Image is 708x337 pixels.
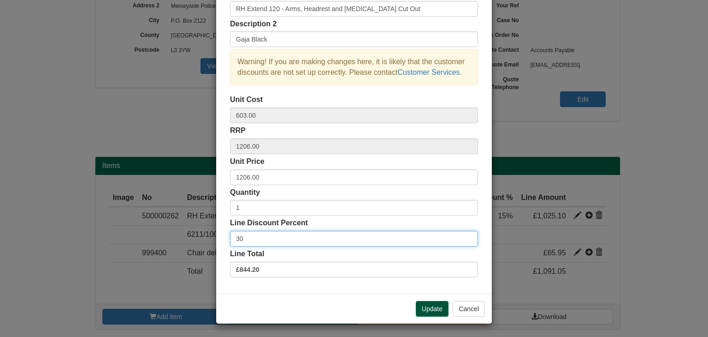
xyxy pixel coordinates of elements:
[230,95,263,105] label: Unit Cost
[230,156,265,167] label: Unit Price
[230,249,264,259] label: Line Total
[230,126,246,136] label: RRP
[230,218,308,229] label: Line Discount Percent
[453,301,485,317] button: Cancel
[230,49,478,85] div: Warning! If you are making changes here, it is likely that the customer discounts are not set up ...
[230,187,260,198] label: Quantity
[416,301,448,317] button: Update
[230,262,478,277] label: £844.20
[397,68,460,76] a: Customer Services
[230,19,277,30] label: Description 2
